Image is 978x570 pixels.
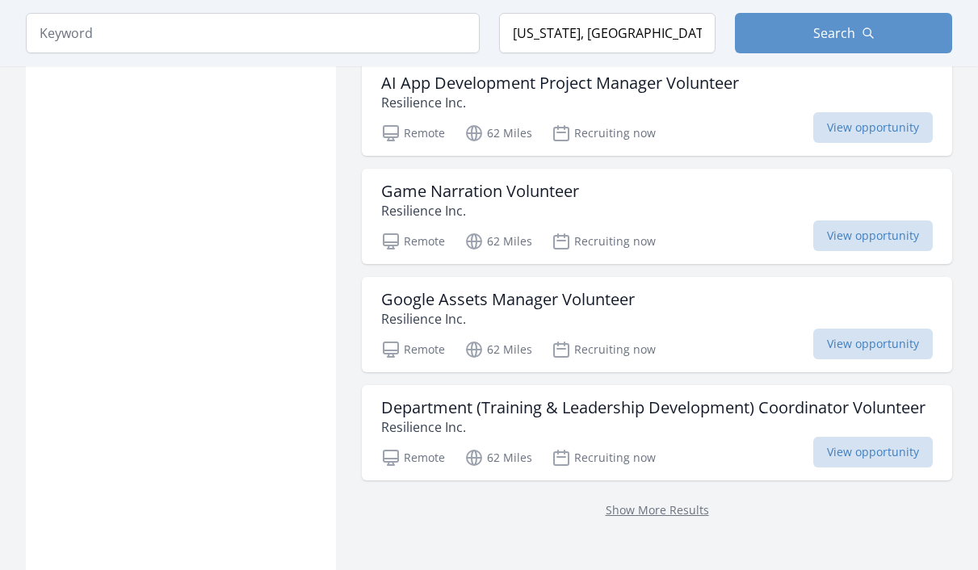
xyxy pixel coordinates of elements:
span: View opportunity [813,112,933,143]
p: Recruiting now [552,340,656,359]
p: Resilience Inc. [381,201,579,220]
h3: Game Narration Volunteer [381,182,579,201]
h3: AI App Development Project Manager Volunteer [381,73,739,93]
span: View opportunity [813,220,933,251]
p: Remote [381,340,445,359]
p: Recruiting now [552,124,656,143]
p: 62 Miles [464,448,532,467]
h3: Department (Training & Leadership Development) Coordinator Volunteer [381,398,926,417]
p: 62 Miles [464,124,532,143]
button: Search [735,13,952,53]
p: 62 Miles [464,340,532,359]
input: Keyword [26,13,480,53]
a: Game Narration Volunteer Resilience Inc. Remote 62 Miles Recruiting now View opportunity [362,169,952,264]
p: Remote [381,124,445,143]
p: Recruiting now [552,232,656,251]
a: Show More Results [606,502,709,518]
a: AI App Development Project Manager Volunteer Resilience Inc. Remote 62 Miles Recruiting now View ... [362,61,952,156]
p: Recruiting now [552,448,656,467]
a: Department (Training & Leadership Development) Coordinator Volunteer Resilience Inc. Remote 62 Mi... [362,385,952,480]
h3: Google Assets Manager Volunteer [381,290,635,309]
p: Resilience Inc. [381,417,926,437]
a: Google Assets Manager Volunteer Resilience Inc. Remote 62 Miles Recruiting now View opportunity [362,277,952,372]
p: Remote [381,448,445,467]
p: Remote [381,232,445,251]
p: Resilience Inc. [381,93,739,112]
input: Location [499,13,716,53]
span: View opportunity [813,329,933,359]
p: Resilience Inc. [381,309,635,329]
p: 62 Miles [464,232,532,251]
span: Search [813,23,855,43]
span: View opportunity [813,437,933,467]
